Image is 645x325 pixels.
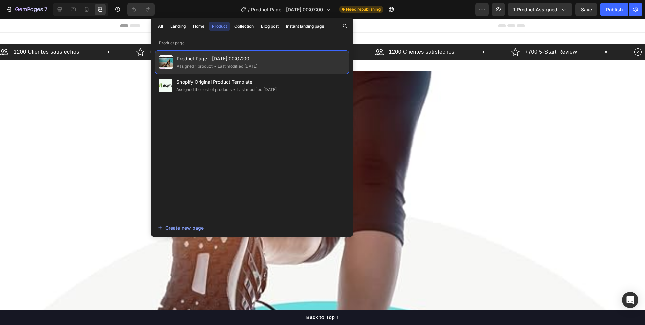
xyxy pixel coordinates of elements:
div: Open Intercom Messenger [622,292,638,308]
span: / [248,6,250,13]
button: 7 [3,3,50,16]
button: Landing [167,22,189,31]
div: Collection [234,23,254,29]
div: Home [193,23,204,29]
button: Save [575,3,597,16]
div: Create new page [158,224,204,231]
span: Product Page - [DATE] 00:07:00 [177,55,257,63]
div: Undo/Redo [127,3,155,16]
span: 1 product assigned [513,6,557,13]
p: +700 5-Start Review [149,29,202,37]
p: 1200 Clientes satisfechos [389,29,454,37]
button: 1 product assigned [508,3,572,16]
div: All [158,23,163,29]
div: Publish [606,6,623,13]
p: 1200 Clientes satisfechos [13,29,79,37]
p: +700 5-Start Review [525,29,577,37]
span: • [233,87,235,92]
span: • [214,64,216,69]
div: Last modified [DATE] [213,63,257,70]
span: Save [581,7,592,12]
button: Blog post [258,22,282,31]
div: Assigned 1 product [177,63,213,70]
div: Blog post [261,23,279,29]
span: Need republishing [346,6,381,12]
button: Publish [600,3,628,16]
span: Product Page - [DATE] 00:07:00 [251,6,323,13]
span: Shopify Original Product Template [176,78,277,86]
div: Landing [170,23,186,29]
button: All [155,22,166,31]
button: Home [190,22,207,31]
div: Instant landing page [286,23,324,29]
p: 30 Day Guarantee [272,29,319,37]
button: Create new page [158,221,346,234]
button: Instant landing page [283,22,327,31]
p: 7 [44,5,47,14]
button: Product [209,22,230,31]
div: Assigned the rest of products [176,86,232,93]
div: Product [212,23,227,29]
div: Last modified [DATE] [232,86,277,93]
button: Collection [231,22,257,31]
div: Back to Top ↑ [306,295,339,302]
p: Product page [151,40,353,46]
